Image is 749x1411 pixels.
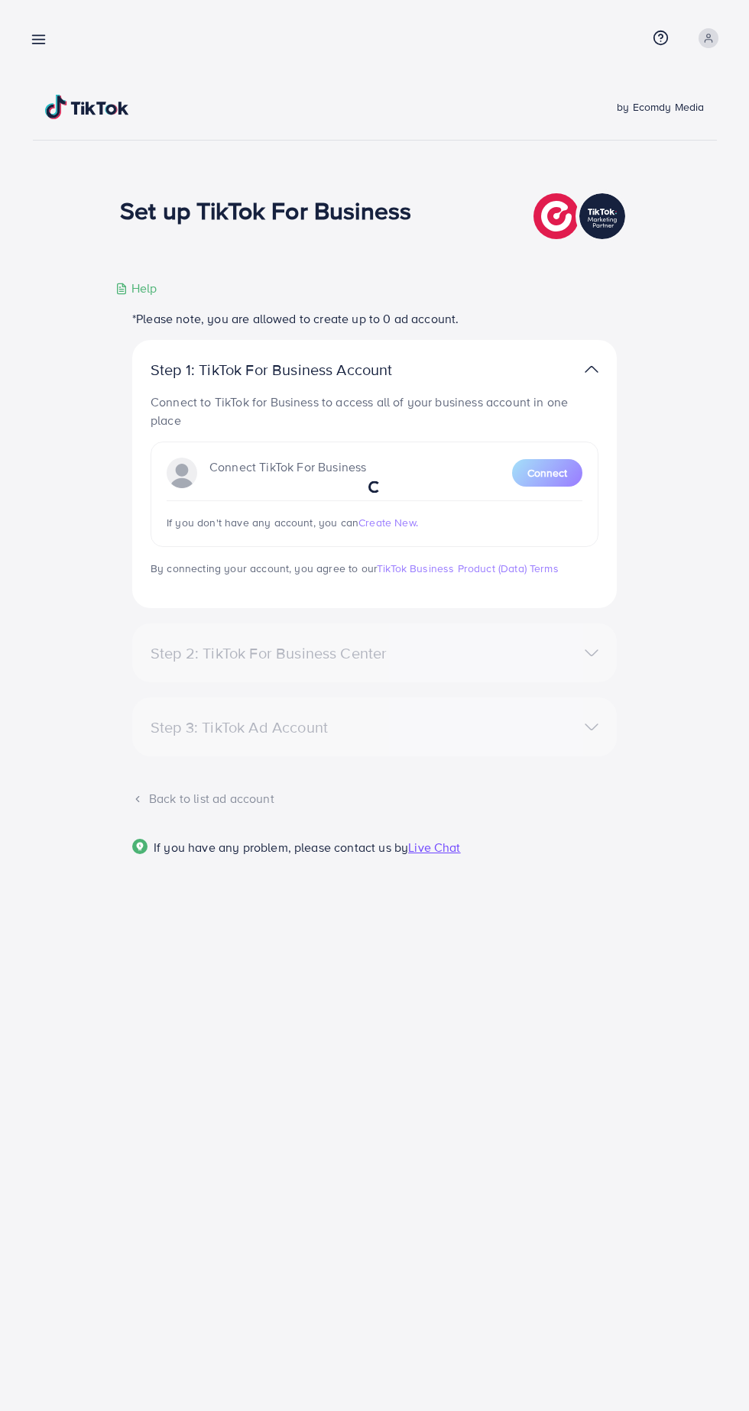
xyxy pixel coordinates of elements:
div: Back to list ad account [132,790,617,807]
div: Help [115,280,157,297]
span: Live Chat [408,839,460,856]
img: TikTok partner [585,358,598,380]
span: If you have any problem, please contact us by [154,839,408,856]
img: TikTok partner [533,189,629,243]
p: *Please note, you are allowed to create up to 0 ad account. [132,309,617,328]
img: Popup guide [132,839,148,854]
img: TikTok [45,95,129,119]
h1: Set up TikTok For Business [120,196,411,225]
span: by Ecomdy Media [617,99,704,115]
p: Step 1: TikTok For Business Account [151,361,441,379]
